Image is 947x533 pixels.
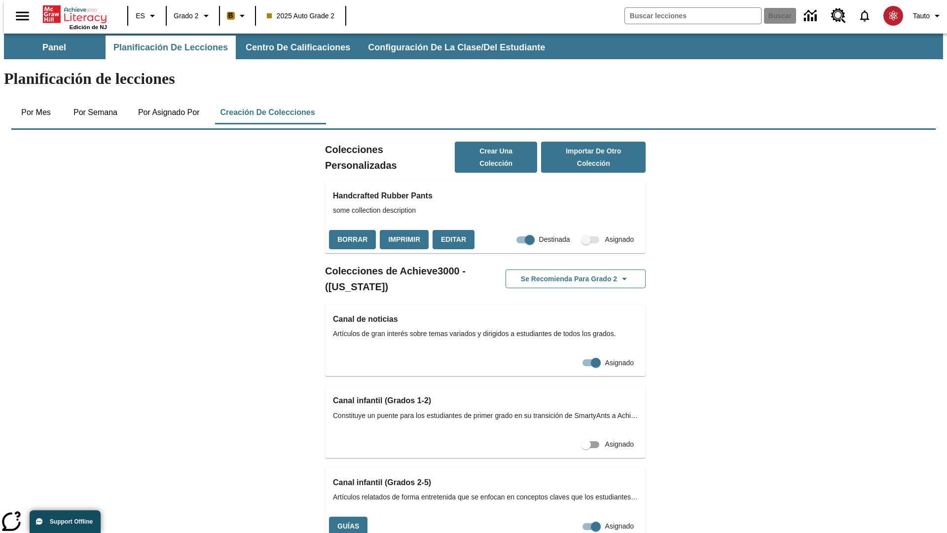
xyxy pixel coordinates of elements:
[325,263,485,295] h2: Colecciones de Achieve3000 - ([US_STATE])
[605,521,634,532] span: Asignado
[130,101,208,124] button: Por asignado por
[333,189,638,203] h3: Handcrafted Rubber Pants
[883,6,903,26] img: avatar image
[66,101,125,124] button: Por semana
[506,269,646,289] button: Se recomienda para Grado 2
[131,7,163,25] button: Lenguaje: ES, Selecciona un idioma
[5,36,104,59] button: Panel
[605,234,634,245] span: Asignado
[228,9,233,22] span: B
[42,42,66,53] span: Panel
[11,101,61,124] button: Por mes
[4,34,943,59] div: Subbarra de navegación
[4,36,554,59] div: Subbarra de navegación
[43,4,107,24] a: Portada
[223,7,252,25] button: Boost El color de la clase es anaranjado claro. Cambiar el color de la clase.
[380,230,429,249] button: Imprimir, Se abrirá en una ventana nueva
[212,101,323,124] button: Creación de colecciones
[333,492,638,502] span: Artículos relatados de forma entretenida que se enfocan en conceptos claves que los estudiantes a...
[605,439,634,450] span: Asignado
[174,11,199,21] span: Grado 2
[798,2,825,30] a: Centro de información
[333,394,638,408] h3: Canal infantil (Grados 1-2)
[360,36,553,59] button: Configuración de la clase/del estudiante
[825,2,852,29] a: Centro de recursos, Se abrirá en una pestaña nueva.
[368,42,545,53] span: Configuración de la clase/del estudiante
[333,329,638,339] span: Artículos de gran interés sobre temas variados y dirigidos a estudiantes de todos los grados.
[113,42,228,53] span: Planificación de lecciones
[4,70,943,88] h1: Planificación de lecciones
[50,518,93,525] span: Support Offline
[136,11,145,21] span: ES
[333,205,638,216] span: some collection description
[43,3,107,30] div: Portada
[246,42,350,53] span: Centro de calificaciones
[70,24,107,30] span: Edición de NJ
[541,142,646,173] button: Importar de otro Colección
[329,230,376,249] button: Borrar
[30,510,101,533] button: Support Offline
[325,142,455,173] h2: Colecciones Personalizadas
[106,36,236,59] button: Planificación de lecciones
[455,142,538,173] button: Crear una colección
[877,3,909,29] button: Escoja un nuevo avatar
[333,476,638,490] h3: Canal infantil (Grados 2-5)
[333,411,638,421] span: Constituye un puente para los estudiantes de primer grado en su transición de SmartyAnts a Achiev...
[539,234,570,245] span: Destinada
[8,1,37,31] button: Abrir el menú lateral
[909,7,947,25] button: Perfil/Configuración
[333,312,638,326] h3: Canal de noticias
[605,358,634,368] span: Asignado
[238,36,358,59] button: Centro de calificaciones
[625,8,761,24] input: Buscar campo
[852,3,877,29] a: Notificaciones
[267,11,335,21] span: 2025 Auto Grade 2
[433,230,474,249] button: Editar
[913,11,930,21] span: Tauto
[170,7,216,25] button: Grado: Grado 2, Elige un grado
